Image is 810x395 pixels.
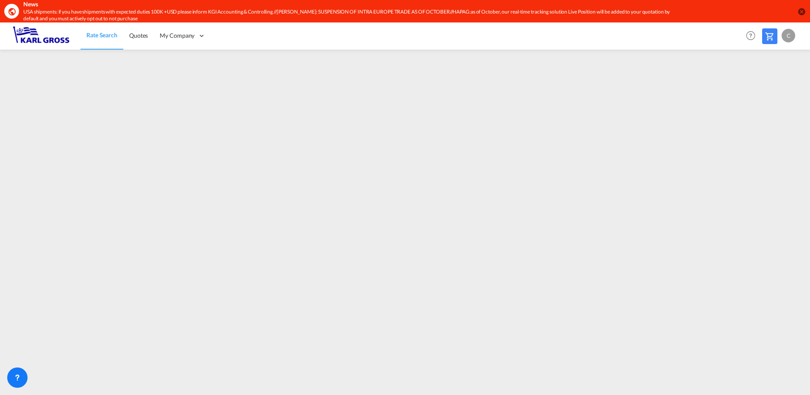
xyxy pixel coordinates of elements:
[80,22,123,50] a: Rate Search
[782,29,795,42] div: C
[23,8,685,23] div: USA shipments: if you have shipments with expected duties 100K +USD please inform KGI Accounting ...
[123,22,154,50] a: Quotes
[743,28,758,43] span: Help
[86,31,117,39] span: Rate Search
[160,31,194,40] span: My Company
[8,7,16,16] md-icon: icon-earth
[797,7,806,16] button: icon-close-circle
[129,32,148,39] span: Quotes
[743,28,762,44] div: Help
[154,22,211,50] div: My Company
[13,26,70,45] img: 3269c73066d711f095e541db4db89301.png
